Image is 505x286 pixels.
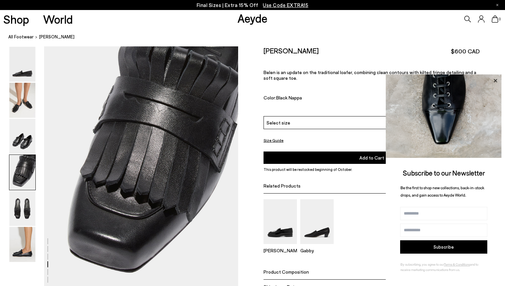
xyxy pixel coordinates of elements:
span: Be the first to shop new collections, back-in-stock drops, and gain access to Aeyde World. [400,185,484,198]
span: Product Composition [264,269,309,275]
span: Black Nappa [276,94,302,100]
nav: breadcrumb [8,28,505,46]
p: Final Sizes | Extra 15% Off [197,1,309,9]
a: World [43,13,73,25]
span: By subscribing, you agree to our [400,262,444,266]
span: Subscribe to our Newsletter [403,169,485,177]
span: 0 [498,17,502,21]
p: This product will be restocked beginning of October. [264,167,480,173]
img: Belen Tassel Loafers - Image 4 [9,155,35,190]
img: Belen Tassel Loafers - Image 3 [9,119,35,154]
a: Aeyde [237,11,268,25]
p: Belen is an update on the traditional loafer, combining clean contours with kilted fringe detaili... [264,69,480,81]
span: Add to Cart [359,155,384,161]
p: [PERSON_NAME] [264,248,297,253]
img: Leon Loafers [264,199,297,244]
a: Leon Loafers [PERSON_NAME] [264,239,297,253]
button: Subscribe [400,240,487,254]
button: Size Guide [264,136,284,145]
span: Select size [267,119,290,126]
div: Color: [264,94,421,102]
a: Terms & Conditions [444,262,470,266]
img: Belen Tassel Loafers - Image 5 [9,191,35,226]
span: [PERSON_NAME] [39,33,74,40]
img: Belen Tassel Loafers - Image 6 [9,227,35,262]
img: Gabby Almond-Toe Loafers [300,199,334,244]
span: $600 CAD [451,47,480,55]
p: Gabby [300,248,334,253]
a: Gabby Almond-Toe Loafers Gabby [300,239,334,253]
a: 0 [492,15,498,23]
a: All Footwear [8,33,34,40]
img: Belen Tassel Loafers - Image 2 [9,83,35,118]
button: Add to Cart [264,152,480,164]
a: Shop [3,13,29,25]
h2: [PERSON_NAME] [264,46,319,55]
img: ca3f721fb6ff708a270709c41d776025.jpg [386,74,502,158]
img: Belen Tassel Loafers - Image 1 [9,47,35,82]
span: Related Products [264,183,301,189]
span: Navigate to /collections/ss25-final-sizes [263,2,308,8]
